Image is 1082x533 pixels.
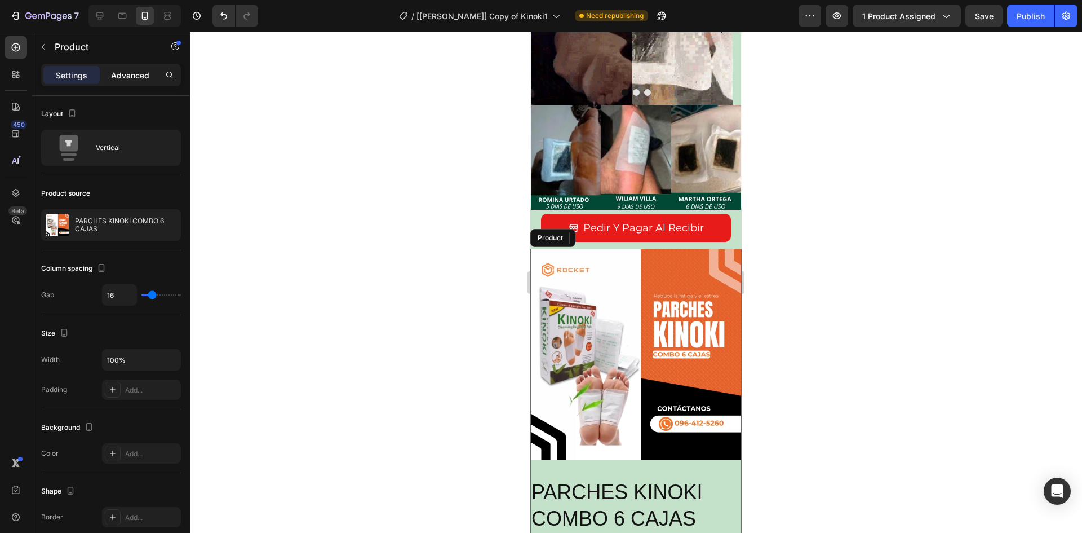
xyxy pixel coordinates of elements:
[41,107,79,122] div: Layout
[46,214,69,236] img: product feature img
[416,10,548,22] span: [[PERSON_NAME]] Copy of Kinoki1
[8,206,27,215] div: Beta
[41,326,71,341] div: Size
[965,5,1003,27] button: Save
[75,217,176,233] p: PARCHES KINOKI COMBO 6 CAJAS
[5,5,84,27] button: 7
[41,420,96,435] div: Background
[56,69,87,81] p: Settings
[41,261,108,276] div: Column spacing
[411,10,414,22] span: /
[41,355,60,365] div: Width
[41,448,59,459] div: Color
[125,385,178,395] div: Add...
[96,135,165,161] div: Vertical
[1044,478,1071,505] div: Open Intercom Messenger
[11,120,27,129] div: 450
[41,385,67,395] div: Padding
[853,5,961,27] button: 1 product assigned
[125,513,178,523] div: Add...
[530,32,742,533] iframe: Design area
[103,350,180,370] input: Auto
[41,188,90,199] div: Product source
[586,11,644,21] span: Need republishing
[1017,10,1045,22] div: Publish
[125,449,178,459] div: Add...
[103,285,136,305] input: Auto
[212,5,258,27] div: Undo/Redo
[74,9,79,23] p: 7
[41,512,63,522] div: Border
[111,69,149,81] p: Advanced
[41,290,54,300] div: Gap
[862,10,935,22] span: 1 product assigned
[41,484,77,499] div: Shape
[975,11,994,21] span: Save
[55,40,150,54] p: Product
[1007,5,1054,27] button: Publish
